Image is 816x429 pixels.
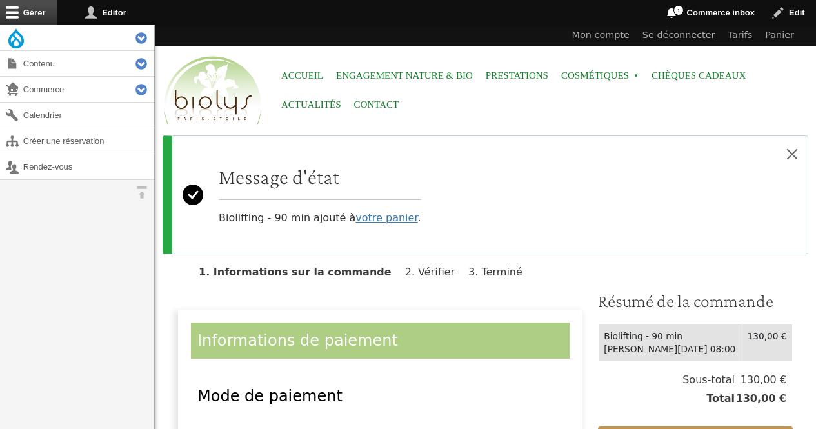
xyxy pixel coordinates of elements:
[652,61,746,90] a: Chèques cadeaux
[468,266,533,278] li: Terminé
[566,25,636,46] a: Mon compte
[706,391,735,406] span: Total
[197,332,398,350] span: Informations de paiement
[673,5,684,15] span: 1
[633,74,639,79] span: »
[155,25,816,135] header: Entête du site
[355,212,417,224] a: votre panier
[183,146,203,243] svg: Success:
[682,372,735,388] span: Sous-total
[759,25,801,46] a: Panier
[219,165,421,226] div: Biolifting - 90 min ajouté à .
[197,387,343,405] span: Mode de paiement
[281,61,323,90] a: Accueil
[129,180,154,205] button: Orientation horizontale
[163,135,808,254] div: Message d'état
[561,61,639,90] span: Cosmétiques
[405,266,465,278] li: Vérifier
[604,344,735,354] time: [PERSON_NAME][DATE] 08:00
[735,391,786,406] span: 130,00 €
[777,136,808,172] button: Close
[336,61,473,90] a: Engagement Nature & Bio
[281,90,341,119] a: Actualités
[604,330,736,343] div: Biolifting - 90 min
[636,25,722,46] a: Se déconnecter
[722,25,759,46] a: Tarifs
[598,290,793,312] h3: Résumé de la commande
[735,372,786,388] span: 130,00 €
[486,61,548,90] a: Prestations
[742,324,792,361] td: 130,00 €
[199,266,402,278] li: Informations sur la commande
[161,54,264,128] img: Accueil
[219,165,421,189] h2: Message d'état
[354,90,399,119] a: Contact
